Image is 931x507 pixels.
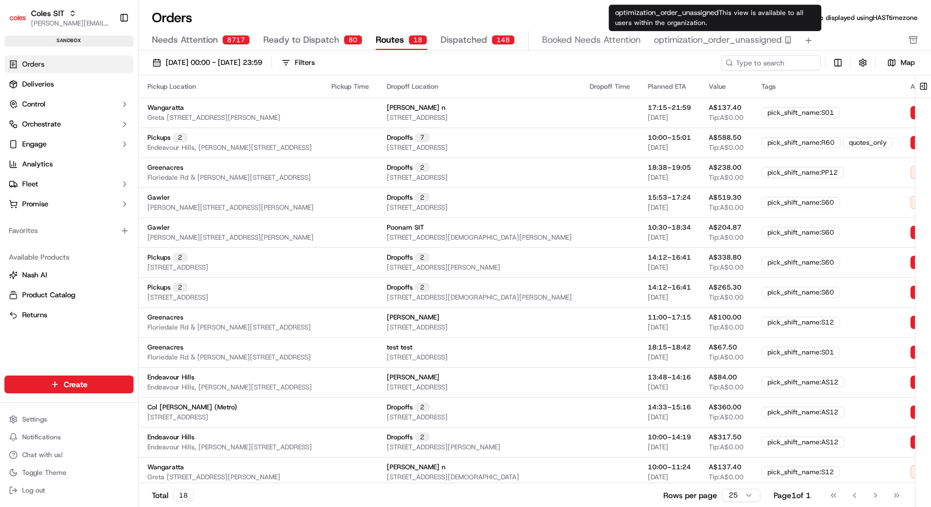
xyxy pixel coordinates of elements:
[22,310,47,320] span: Returns
[22,270,47,280] span: Nash AI
[173,253,187,262] div: 2
[22,217,85,229] span: Knowledge Base
[89,213,182,233] a: 💻API Documentation
[22,450,63,459] span: Chat with us!
[648,173,668,182] span: [DATE]
[387,293,572,302] span: [STREET_ADDRESS][DEMOGRAPHIC_DATA][PERSON_NAME]
[387,343,412,352] span: test test
[709,173,744,182] span: Tip: A$0.00
[761,257,840,268] div: pick_shift_name:S60
[387,143,448,152] span: [STREET_ADDRESS]
[4,412,134,427] button: Settings
[387,473,519,481] span: [STREET_ADDRESS][DEMOGRAPHIC_DATA]
[709,103,741,112] span: A$137.40
[542,33,641,47] span: Booked Needs Attention
[709,283,741,292] span: A$265.30
[29,71,199,83] input: Got a question? Start typing here...
[147,283,171,292] span: Pickups
[64,379,88,390] span: Create
[761,437,845,448] div: pick_shift_name:AS12
[4,266,134,284] button: Nash AI
[152,9,192,27] h1: Orders
[387,263,500,272] span: [STREET_ADDRESS][PERSON_NAME]
[11,219,20,227] div: 📗
[188,109,202,122] button: Start new chat
[11,44,202,62] p: Welcome 👋
[147,163,183,172] span: Greenacres
[22,99,45,109] span: Control
[50,105,182,116] div: Start new chat
[415,433,429,442] div: 2
[648,473,668,481] span: [DATE]
[648,383,668,392] span: [DATE]
[648,113,668,122] span: [DATE]
[761,377,845,388] div: pick_shift_name:AS12
[4,4,115,31] button: Coles SITColes SIT[PERSON_NAME][EMAIL_ADDRESS][DOMAIN_NAME]
[147,413,208,422] span: [STREET_ADDRESS]
[880,56,922,69] button: Map
[147,103,184,112] span: Wangaratta
[415,253,429,262] div: 2
[147,173,311,182] span: Floriedale Rd & [PERSON_NAME][STREET_ADDRESS]
[709,373,737,382] span: A$84.00
[709,233,744,242] span: Tip: A$0.00
[387,233,572,242] span: [STREET_ADDRESS][DEMOGRAPHIC_DATA][PERSON_NAME]
[4,175,134,193] button: Fleet
[31,19,110,28] span: [PERSON_NAME][EMAIL_ADDRESS][DOMAIN_NAME]
[761,227,840,238] div: pick_shift_name:S60
[7,213,89,233] a: 📗Knowledge Base
[709,463,741,471] span: A$137.40
[648,203,668,212] span: [DATE]
[709,403,741,412] span: A$360.00
[709,433,741,442] span: A$317.50
[663,490,717,501] p: Rows per page
[761,407,845,418] div: pick_shift_name:AS12
[843,137,893,148] div: quotes_only
[22,433,61,442] span: Notifications
[648,283,691,292] span: 14:12 – 16:41
[4,286,134,304] button: Product Catalog
[784,13,918,22] span: All times are displayed using HAST timezone
[648,143,668,152] span: [DATE]
[492,35,515,45] div: 148
[648,223,691,232] span: 10:30 – 18:34
[648,373,691,382] span: 13:48 – 14:16
[709,323,744,332] span: Tip: A$0.00
[23,105,43,125] img: 1756434665150-4e636765-6d04-44f2-b13a-1d7bbed723a0
[387,443,500,452] span: [STREET_ADDRESS][PERSON_NAME]
[22,199,48,209] span: Promise
[147,463,184,471] span: Wangaratta
[11,105,31,125] img: 1736555255976-a54dd68f-1ca7-489b-9aae-adbdc363a1c4
[9,290,129,300] a: Product Catalog
[441,33,487,47] span: Dispatched
[331,82,369,91] div: Pickup Time
[709,113,744,122] span: Tip: A$0.00
[147,313,183,322] span: Greenacres
[648,413,668,422] span: [DATE]
[31,8,64,19] button: Coles SIT
[761,197,840,208] div: pick_shift_name:S60
[387,283,413,292] span: Dropoffs
[709,263,744,272] span: Tip: A$0.00
[648,353,668,362] span: [DATE]
[9,270,129,280] a: Nash AI
[709,143,744,152] span: Tip: A$0.00
[376,33,404,47] span: Routes
[147,443,312,452] span: Endeavour Hills, [PERSON_NAME][STREET_ADDRESS]
[110,245,134,253] span: Pylon
[761,467,840,478] div: pick_shift_name:S12
[11,161,29,179] img: Joseph V.
[709,383,744,392] span: Tip: A$0.00
[147,113,280,122] span: Greta [STREET_ADDRESS][PERSON_NAME]
[415,403,429,412] div: 2
[4,95,134,113] button: Control
[648,263,668,272] span: [DATE]
[4,429,134,445] button: Notifications
[147,143,312,152] span: Endeavour Hills, [PERSON_NAME][STREET_ADDRESS]
[387,373,439,382] span: [PERSON_NAME]
[222,35,250,45] div: 8717
[387,133,413,142] span: Dropoffs
[387,403,413,412] span: Dropoffs
[709,82,744,91] div: Value
[761,107,840,118] div: pick_shift_name:S01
